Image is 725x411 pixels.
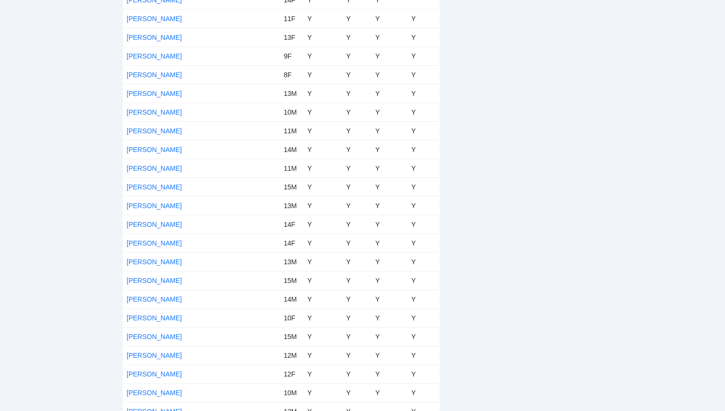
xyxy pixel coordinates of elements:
td: Y [342,383,372,402]
td: Y [372,159,408,177]
a: [PERSON_NAME] [127,389,182,397]
td: Y [304,9,342,28]
td: Y [408,346,440,364]
td: Y [342,177,372,196]
td: Y [372,84,408,103]
a: [PERSON_NAME] [127,183,182,191]
td: 11F [280,9,304,28]
a: [PERSON_NAME] [127,314,182,322]
a: [PERSON_NAME] [127,370,182,378]
td: Y [372,346,408,364]
td: Y [342,346,372,364]
td: 12M [280,346,304,364]
td: 13M [280,196,304,215]
td: Y [408,327,440,346]
a: [PERSON_NAME] [127,90,182,97]
td: Y [342,196,372,215]
td: Y [372,234,408,252]
td: Y [408,215,440,234]
td: Y [372,364,408,383]
td: Y [408,383,440,402]
td: Y [372,140,408,159]
td: Y [342,9,372,28]
td: 9F [280,47,304,65]
a: [PERSON_NAME] [127,108,182,116]
td: Y [304,234,342,252]
td: Y [342,65,372,84]
a: [PERSON_NAME] [127,34,182,41]
a: [PERSON_NAME] [127,15,182,23]
td: 14F [280,234,304,252]
td: Y [408,65,440,84]
td: Y [408,28,440,47]
a: [PERSON_NAME] [127,52,182,60]
a: [PERSON_NAME] [127,146,182,153]
td: Y [304,84,342,103]
td: Y [372,196,408,215]
td: 15M [280,177,304,196]
a: [PERSON_NAME] [127,71,182,79]
td: 14F [280,215,304,234]
td: Y [304,346,342,364]
td: Y [408,84,440,103]
td: 14M [280,290,304,308]
td: 11M [280,159,304,177]
td: Y [342,271,372,290]
td: Y [304,65,342,84]
td: Y [372,47,408,65]
td: Y [372,9,408,28]
td: Y [372,252,408,271]
td: Y [342,327,372,346]
td: Y [372,308,408,327]
td: 13F [280,28,304,47]
td: Y [342,308,372,327]
td: Y [304,103,342,121]
td: Y [408,271,440,290]
td: 15M [280,327,304,346]
td: Y [304,364,342,383]
td: 10M [280,383,304,402]
td: 8F [280,65,304,84]
td: 13M [280,252,304,271]
td: 10F [280,308,304,327]
td: Y [304,140,342,159]
td: Y [342,159,372,177]
td: 12F [280,364,304,383]
td: Y [342,140,372,159]
td: 14M [280,140,304,159]
td: Y [372,121,408,140]
td: Y [304,290,342,308]
td: Y [304,28,342,47]
a: [PERSON_NAME] [127,202,182,210]
td: Y [342,103,372,121]
td: Y [408,9,440,28]
td: Y [342,28,372,47]
td: Y [408,234,440,252]
td: Y [304,271,342,290]
a: [PERSON_NAME] [127,221,182,228]
a: [PERSON_NAME] [127,239,182,247]
td: Y [342,47,372,65]
td: Y [372,215,408,234]
a: [PERSON_NAME] [127,352,182,359]
td: Y [372,103,408,121]
a: [PERSON_NAME] [127,277,182,284]
td: Y [372,65,408,84]
td: Y [304,383,342,402]
td: Y [342,215,372,234]
a: [PERSON_NAME] [127,295,182,303]
td: Y [304,215,342,234]
td: 13M [280,84,304,103]
td: 10M [280,103,304,121]
td: Y [372,28,408,47]
td: Y [342,290,372,308]
td: Y [342,234,372,252]
td: 15M [280,271,304,290]
td: Y [408,252,440,271]
td: Y [304,252,342,271]
td: Y [408,308,440,327]
td: Y [408,121,440,140]
a: [PERSON_NAME] [127,333,182,341]
td: Y [304,327,342,346]
td: Y [304,177,342,196]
